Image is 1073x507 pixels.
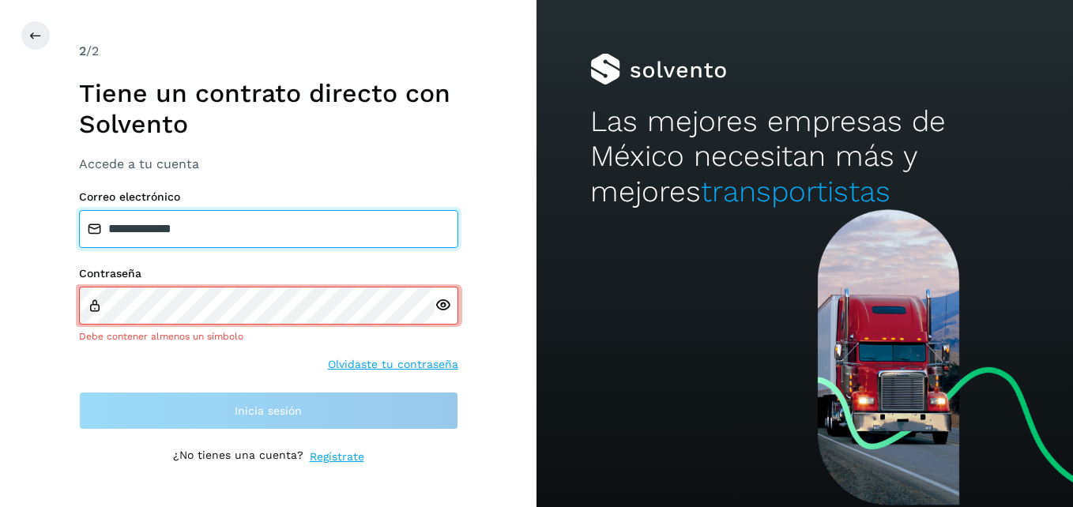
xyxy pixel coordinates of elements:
[701,175,890,208] span: transportistas
[310,449,364,465] a: Regístrate
[79,43,86,58] span: 2
[79,329,458,344] div: Debe contener almenos un símbolo
[328,356,458,373] a: Olvidaste tu contraseña
[79,42,458,61] div: /2
[79,78,458,139] h1: Tiene un contrato directo con Solvento
[79,267,458,280] label: Contraseña
[235,405,302,416] span: Inicia sesión
[590,104,1019,209] h2: Las mejores empresas de México necesitan más y mejores
[79,392,458,430] button: Inicia sesión
[79,156,458,171] h3: Accede a tu cuenta
[173,449,303,465] p: ¿No tienes una cuenta?
[79,190,458,204] label: Correo electrónico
